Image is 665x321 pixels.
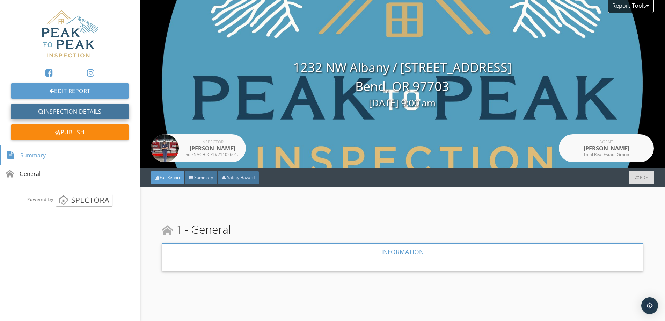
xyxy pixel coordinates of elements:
[151,134,246,162] a: Inspector [PERSON_NAME] InterNACHI CPI #21102601 CCB #239085
[184,140,240,144] div: Inspector
[11,104,129,119] a: Inspection Details
[36,6,103,62] img: Peak-to-Peak-Finalized_Logos_Vertical-Stack.png
[184,152,240,157] div: InterNACHI CPI #21102601 CCB #239085
[578,140,634,144] div: Agent
[26,193,114,207] img: powered_by_spectora_2.png
[140,96,665,110] div: [DATE] 9:00 am
[7,149,46,161] div: Summary
[151,134,179,162] img: fire_serivce.jpg
[641,297,658,314] div: Open Intercom Messenger
[11,124,129,140] div: Publish
[227,174,255,180] span: Safety Hazard
[162,221,231,238] span: 1 - General
[184,144,240,152] div: [PERSON_NAME]
[578,144,634,152] div: [PERSON_NAME]
[640,174,648,180] span: PDF
[194,174,213,180] span: Summary
[6,170,41,178] div: General
[140,58,665,110] div: 1232 NW Albany / [STREET_ADDRESS] Bend, OR 97703
[578,152,634,157] div: Total Real Estate Group
[160,174,180,180] span: Full Report
[11,83,129,99] a: Edit Report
